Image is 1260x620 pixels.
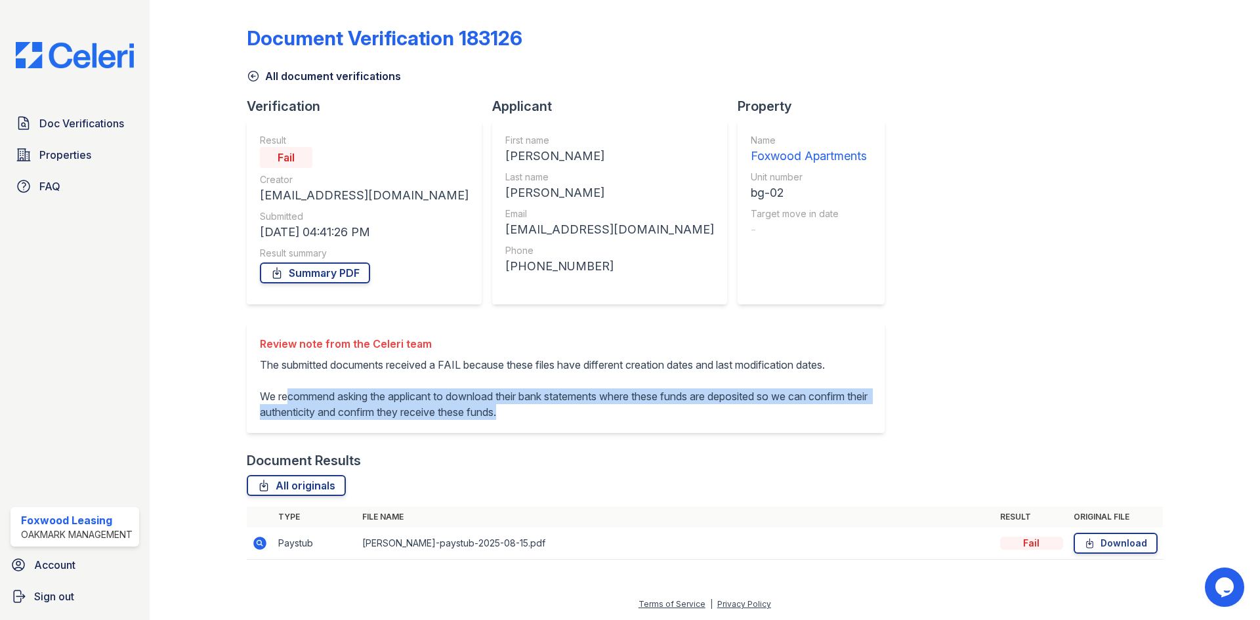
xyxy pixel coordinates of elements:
[1068,506,1163,527] th: Original file
[39,115,124,131] span: Doc Verifications
[717,599,771,609] a: Privacy Policy
[357,527,995,560] td: [PERSON_NAME]-paystub-2025-08-15.pdf
[751,220,867,239] div: -
[639,599,705,609] a: Terms of Service
[5,552,144,578] a: Account
[751,134,867,147] div: Name
[247,475,346,496] a: All originals
[5,42,144,68] img: CE_Logo_Blue-a8612792a0a2168367f1c8372b55b34899dd931a85d93a1a3d3e32e68fde9ad4.png
[260,223,469,241] div: [DATE] 04:41:26 PM
[10,142,139,168] a: Properties
[492,97,738,115] div: Applicant
[247,97,492,115] div: Verification
[260,262,370,283] a: Summary PDF
[10,173,139,199] a: FAQ
[1074,533,1158,554] a: Download
[751,134,867,165] a: Name Foxwood Apartments
[260,186,469,205] div: [EMAIL_ADDRESS][DOMAIN_NAME]
[273,527,357,560] td: Paystub
[751,184,867,202] div: bg-02
[505,257,714,276] div: [PHONE_NUMBER]
[21,512,133,528] div: Foxwood Leasing
[260,173,469,186] div: Creator
[505,134,714,147] div: First name
[751,147,867,165] div: Foxwood Apartments
[738,97,895,115] div: Property
[260,147,312,168] div: Fail
[505,244,714,257] div: Phone
[505,220,714,239] div: [EMAIL_ADDRESS][DOMAIN_NAME]
[995,506,1068,527] th: Result
[505,171,714,184] div: Last name
[260,210,469,223] div: Submitted
[10,110,139,136] a: Doc Verifications
[34,557,75,573] span: Account
[273,506,357,527] th: Type
[39,147,91,163] span: Properties
[260,247,469,260] div: Result summary
[247,451,361,470] div: Document Results
[247,26,522,50] div: Document Verification 183126
[34,589,74,604] span: Sign out
[1205,568,1247,607] iframe: chat widget
[357,506,995,527] th: File name
[5,583,144,610] a: Sign out
[247,68,401,84] a: All document verifications
[39,178,60,194] span: FAQ
[260,357,871,420] p: The submitted documents received a FAIL because these files have different creation dates and las...
[505,147,714,165] div: [PERSON_NAME]
[21,528,133,541] div: Oakmark Management
[710,599,713,609] div: |
[751,171,867,184] div: Unit number
[505,207,714,220] div: Email
[260,336,871,352] div: Review note from the Celeri team
[1000,537,1063,550] div: Fail
[505,184,714,202] div: [PERSON_NAME]
[260,134,469,147] div: Result
[751,207,867,220] div: Target move in date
